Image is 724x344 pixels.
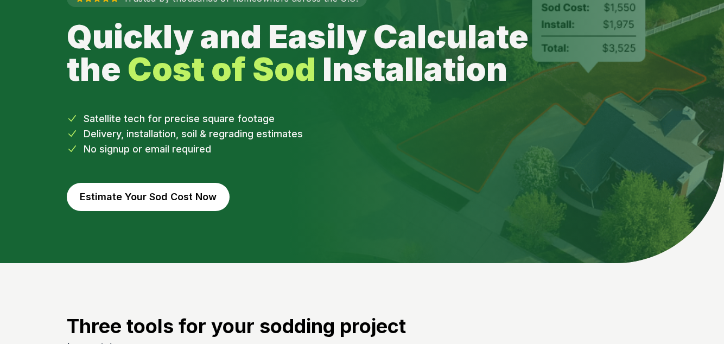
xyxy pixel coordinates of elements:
[67,315,657,337] h3: Three tools for your sodding project
[128,49,316,88] strong: Cost of Sod
[67,142,657,157] li: No signup or email required
[67,183,230,211] button: Estimate Your Sod Cost Now
[67,20,553,85] h1: Quickly and Easily Calculate the Installation
[67,111,657,126] li: Satellite tech for precise square footage
[256,128,303,139] span: estimates
[67,126,657,142] li: Delivery, installation, soil & regrading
